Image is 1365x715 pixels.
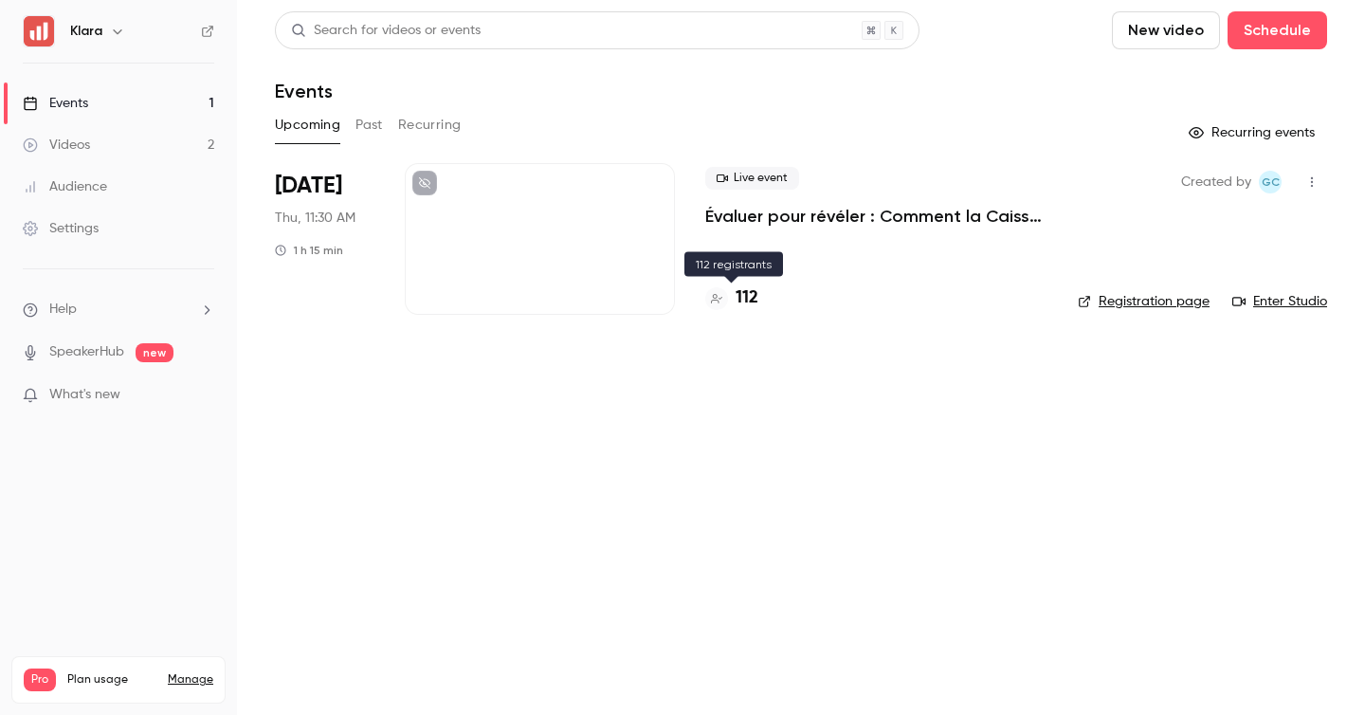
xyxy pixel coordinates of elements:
[1078,292,1210,311] a: Registration page
[275,243,343,258] div: 1 h 15 min
[275,80,333,102] h1: Events
[1228,11,1327,49] button: Schedule
[705,167,799,190] span: Live event
[24,16,54,46] img: Klara
[1112,11,1220,49] button: New video
[23,219,99,238] div: Settings
[191,387,214,404] iframe: Noticeable Trigger
[70,22,102,41] h6: Klara
[275,110,340,140] button: Upcoming
[168,672,213,687] a: Manage
[23,177,107,196] div: Audience
[24,669,56,691] span: Pro
[1232,292,1327,311] a: Enter Studio
[23,136,90,155] div: Videos
[275,171,342,201] span: [DATE]
[705,285,758,311] a: 112
[1181,171,1251,193] span: Created by
[736,285,758,311] h4: 112
[705,205,1047,228] a: Évaluer pour révéler : Comment la Caisse des Dépôts évalue l’impact de ses parcours de développem...
[1262,171,1280,193] span: GC
[136,343,173,362] span: new
[275,163,374,315] div: Oct 9 Thu, 11:30 AM (Europe/Paris)
[67,672,156,687] span: Plan usage
[1180,118,1327,148] button: Recurring events
[398,110,462,140] button: Recurring
[1259,171,1282,193] span: Giulietta Celada
[23,94,88,113] div: Events
[291,21,481,41] div: Search for videos or events
[49,342,124,362] a: SpeakerHub
[49,300,77,320] span: Help
[23,300,214,320] li: help-dropdown-opener
[355,110,383,140] button: Past
[49,385,120,405] span: What's new
[275,209,355,228] span: Thu, 11:30 AM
